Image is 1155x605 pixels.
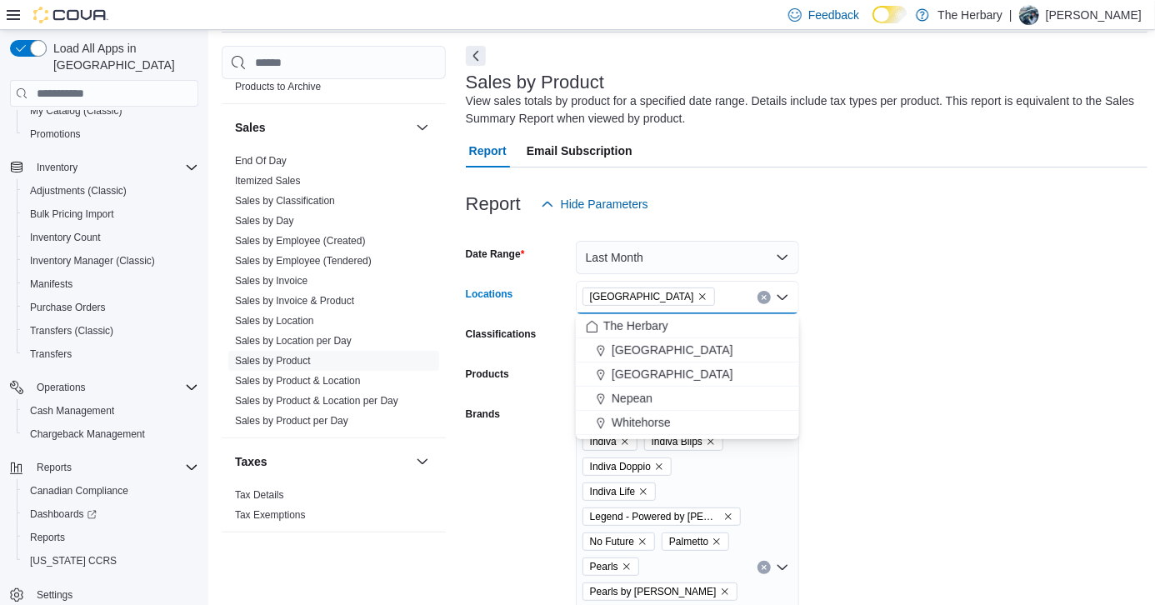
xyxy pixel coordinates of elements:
[612,342,733,358] span: [GEOGRAPHIC_DATA]
[23,124,198,144] span: Promotions
[235,334,352,347] span: Sales by Location per Day
[17,422,205,446] button: Chargeback Management
[612,390,652,407] span: Nepean
[235,214,294,227] span: Sales by Day
[17,526,205,549] button: Reports
[723,512,733,522] button: Remove Legend - Powered by Indiva from selection in this group
[612,366,733,382] span: [GEOGRAPHIC_DATA]
[23,227,198,247] span: Inventory Count
[582,532,655,551] span: No Future
[582,557,639,576] span: Pearls
[23,424,152,444] a: Chargeback Management
[669,533,708,550] span: Palmetto
[30,254,155,267] span: Inventory Manager (Classic)
[582,482,657,501] span: Indiva Life
[466,46,486,66] button: Next
[23,274,79,294] a: Manifests
[23,101,129,121] a: My Catalog (Classic)
[30,277,72,291] span: Manifests
[576,241,799,274] button: Last Month
[23,251,162,271] a: Inventory Manager (Classic)
[3,456,205,479] button: Reports
[23,551,198,571] span: Washington CCRS
[576,411,799,435] button: Whitehorse
[412,452,432,472] button: Taxes
[30,207,114,221] span: Bulk Pricing Import
[30,324,113,337] span: Transfers (Classic)
[23,204,198,224] span: Bulk Pricing Import
[466,287,513,301] label: Locations
[222,151,446,437] div: Sales
[30,184,127,197] span: Adjustments (Classic)
[582,432,637,451] span: Indiva
[235,414,348,427] span: Sales by Product per Day
[23,274,198,294] span: Manifests
[652,433,702,450] span: Indiva Blips
[17,479,205,502] button: Canadian Compliance
[235,453,267,470] h3: Taxes
[937,5,1002,25] p: The Herbary
[622,562,632,572] button: Remove Pearls from selection in this group
[235,275,307,287] a: Sales by Invoice
[466,92,1140,127] div: View sales totals by product for a specified date range. Details include tax types per product. T...
[561,196,648,212] span: Hide Parameters
[576,338,799,362] button: [GEOGRAPHIC_DATA]
[17,179,205,202] button: Adjustments (Classic)
[17,226,205,249] button: Inventory Count
[235,155,287,167] a: End Of Day
[37,161,77,174] span: Inventory
[235,174,301,187] span: Itemized Sales
[235,295,354,307] a: Sales by Invoice & Product
[235,354,311,367] span: Sales by Product
[590,583,717,600] span: Pearls by [PERSON_NAME]
[3,156,205,179] button: Inventory
[17,296,205,319] button: Purchase Orders
[222,485,446,532] div: Taxes
[235,375,361,387] a: Sales by Product & Location
[808,7,859,23] span: Feedback
[872,6,907,23] input: Dark Mode
[757,291,771,304] button: Clear input
[17,272,205,296] button: Manifests
[590,533,634,550] span: No Future
[235,119,409,136] button: Sales
[235,154,287,167] span: End Of Day
[576,387,799,411] button: Nepean
[412,117,432,137] button: Sales
[235,80,321,93] span: Products to Archive
[466,327,537,341] label: Classifications
[23,401,121,421] a: Cash Management
[23,481,198,501] span: Canadian Compliance
[235,394,398,407] span: Sales by Product & Location per Day
[638,487,648,497] button: Remove Indiva Life from selection in this group
[235,355,311,367] a: Sales by Product
[23,251,198,271] span: Inventory Manager (Classic)
[37,588,72,602] span: Settings
[17,502,205,526] a: Dashboards
[30,231,101,244] span: Inventory Count
[235,119,266,136] h3: Sales
[590,558,618,575] span: Pearls
[757,561,771,574] button: Clear input
[30,157,198,177] span: Inventory
[235,255,372,267] a: Sales by Employee (Tendered)
[30,104,122,117] span: My Catalog (Classic)
[23,527,72,547] a: Reports
[235,489,284,501] a: Tax Details
[235,508,306,522] span: Tax Exemptions
[235,509,306,521] a: Tax Exemptions
[23,504,198,524] span: Dashboards
[582,457,672,476] span: Indiva Doppio
[23,101,198,121] span: My Catalog (Classic)
[235,294,354,307] span: Sales by Invoice & Product
[23,344,198,364] span: Transfers
[23,204,121,224] a: Bulk Pricing Import
[776,561,789,574] button: Open list of options
[644,432,723,451] span: Indiva Blips
[466,367,509,381] label: Products
[235,488,284,502] span: Tax Details
[466,194,521,214] h3: Report
[23,401,198,421] span: Cash Management
[30,531,65,544] span: Reports
[235,374,361,387] span: Sales by Product & Location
